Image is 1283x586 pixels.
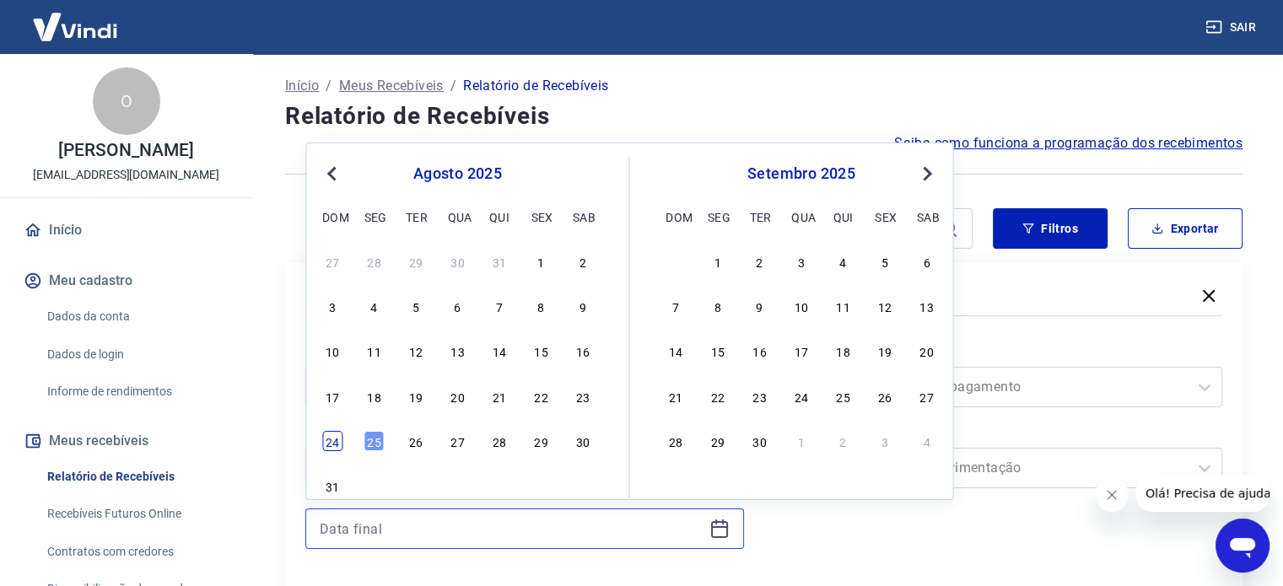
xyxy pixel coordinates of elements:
[917,251,937,271] div: Choose sábado, 6 de setembro de 2025
[788,424,1220,444] label: Tipo de Movimentação
[573,296,593,316] div: Choose sábado, 9 de agosto de 2025
[531,296,551,316] div: Choose sexta-feira, 8 de agosto de 2025
[875,207,895,227] div: sex
[406,431,426,451] div: Choose terça-feira, 26 de agosto de 2025
[489,251,509,271] div: Choose quinta-feira, 31 de julho de 2025
[489,207,509,227] div: qui
[1216,519,1270,573] iframe: Botão para abrir a janela de mensagens
[489,386,509,406] div: Choose quinta-feira, 21 de agosto de 2025
[573,386,593,406] div: Choose sábado, 23 de agosto de 2025
[791,251,811,271] div: Choose quarta-feira, 3 de setembro de 2025
[708,341,728,361] div: Choose segunda-feira, 15 de setembro de 2025
[833,341,854,361] div: Choose quinta-feira, 18 de setembro de 2025
[917,341,937,361] div: Choose sábado, 20 de setembro de 2025
[339,76,444,96] a: Meus Recebíveis
[322,341,342,361] div: Choose domingo, 10 de agosto de 2025
[833,386,854,406] div: Choose quinta-feira, 25 de setembro de 2025
[791,386,811,406] div: Choose quarta-feira, 24 de setembro de 2025
[406,251,426,271] div: Choose terça-feira, 29 de julho de 2025
[450,76,456,96] p: /
[285,99,1243,133] h4: Relatório de Recebíveis
[894,133,1243,153] a: Saiba como funciona a programação dos recebimentos
[364,251,385,271] div: Choose segunda-feira, 28 de julho de 2025
[322,386,342,406] div: Choose domingo, 17 de agosto de 2025
[666,207,686,227] div: dom
[791,296,811,316] div: Choose quarta-feira, 10 de setembro de 2025
[10,12,142,25] span: Olá! Precisa de ajuda?
[489,431,509,451] div: Choose quinta-feira, 28 de agosto de 2025
[1202,12,1263,43] button: Sair
[749,296,769,316] div: Choose terça-feira, 9 de setembro de 2025
[1135,475,1270,512] iframe: Mensagem da empresa
[364,386,385,406] div: Choose segunda-feira, 18 de agosto de 2025
[708,386,728,406] div: Choose segunda-feira, 22 de setembro de 2025
[875,296,895,316] div: Choose sexta-feira, 12 de setembro de 2025
[322,296,342,316] div: Choose domingo, 3 de agosto de 2025
[749,341,769,361] div: Choose terça-feira, 16 de setembro de 2025
[749,386,769,406] div: Choose terça-feira, 23 de setembro de 2025
[749,251,769,271] div: Choose terça-feira, 2 de setembro de 2025
[875,251,895,271] div: Choose sexta-feira, 5 de setembro de 2025
[447,207,467,227] div: qua
[917,386,937,406] div: Choose sábado, 27 de setembro de 2025
[708,296,728,316] div: Choose segunda-feira, 8 de setembro de 2025
[666,296,686,316] div: Choose domingo, 7 de setembro de 2025
[531,251,551,271] div: Choose sexta-feira, 1 de agosto de 2025
[531,386,551,406] div: Choose sexta-feira, 22 de agosto de 2025
[447,476,467,496] div: Choose quarta-feira, 3 de setembro de 2025
[531,476,551,496] div: Choose sexta-feira, 5 de setembro de 2025
[875,431,895,451] div: Choose sexta-feira, 3 de outubro de 2025
[1128,208,1243,249] button: Exportar
[20,262,232,299] button: Meu cadastro
[40,299,232,334] a: Dados da conta
[917,296,937,316] div: Choose sábado, 13 de setembro de 2025
[406,341,426,361] div: Choose terça-feira, 12 de agosto de 2025
[993,208,1108,249] button: Filtros
[321,164,342,184] button: Previous Month
[791,207,811,227] div: qua
[573,207,593,227] div: sab
[917,431,937,451] div: Choose sábado, 4 de outubro de 2025
[666,251,686,271] div: Choose domingo, 31 de agosto de 2025
[40,460,232,494] a: Relatório de Recebíveis
[664,249,940,453] div: month 2025-09
[326,76,332,96] p: /
[531,431,551,451] div: Choose sexta-feira, 29 de agosto de 2025
[322,207,342,227] div: dom
[664,164,940,184] div: setembro 2025
[489,296,509,316] div: Choose quinta-feira, 7 de agosto de 2025
[917,164,937,184] button: Next Month
[406,296,426,316] div: Choose terça-feira, 5 de agosto de 2025
[531,341,551,361] div: Choose sexta-feira, 15 de agosto de 2025
[406,207,426,227] div: ter
[364,431,385,451] div: Choose segunda-feira, 25 de agosto de 2025
[833,207,854,227] div: qui
[833,296,854,316] div: Choose quinta-feira, 11 de setembro de 2025
[322,431,342,451] div: Choose domingo, 24 de agosto de 2025
[749,431,769,451] div: Choose terça-feira, 30 de setembro de 2025
[749,207,769,227] div: ter
[447,386,467,406] div: Choose quarta-feira, 20 de agosto de 2025
[320,249,595,498] div: month 2025-08
[40,535,232,569] a: Contratos com credores
[573,251,593,271] div: Choose sábado, 2 de agosto de 2025
[20,422,232,460] button: Meus recebíveis
[364,296,385,316] div: Choose segunda-feira, 4 de agosto de 2025
[1095,478,1129,512] iframe: Fechar mensagem
[285,76,319,96] a: Início
[364,476,385,496] div: Choose segunda-feira, 1 de setembro de 2025
[364,341,385,361] div: Choose segunda-feira, 11 de agosto de 2025
[20,212,232,249] a: Início
[447,341,467,361] div: Choose quarta-feira, 13 de agosto de 2025
[833,251,854,271] div: Choose quinta-feira, 4 de setembro de 2025
[364,207,385,227] div: seg
[573,341,593,361] div: Choose sábado, 16 de agosto de 2025
[917,207,937,227] div: sab
[666,386,686,406] div: Choose domingo, 21 de setembro de 2025
[708,251,728,271] div: Choose segunda-feira, 1 de setembro de 2025
[40,337,232,372] a: Dados de login
[322,476,342,496] div: Choose domingo, 31 de agosto de 2025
